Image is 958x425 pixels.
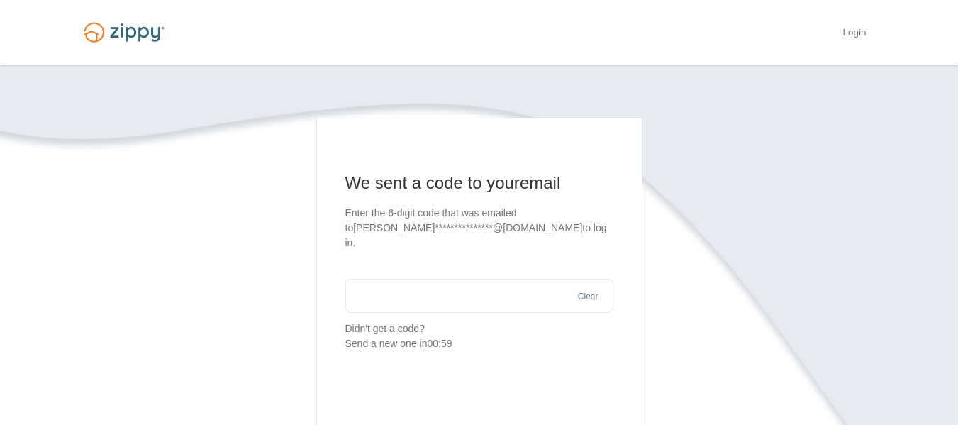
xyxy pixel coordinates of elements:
p: Didn't get a code? [345,321,613,351]
h1: We sent a code to your email [345,172,613,194]
p: Enter the 6-digit code that was emailed to [PERSON_NAME]***************@[DOMAIN_NAME] to log in. [345,206,613,250]
img: Logo [75,16,173,49]
a: Login [842,27,866,41]
div: Send a new one in 00:59 [345,336,613,351]
button: Clear [574,290,603,304]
